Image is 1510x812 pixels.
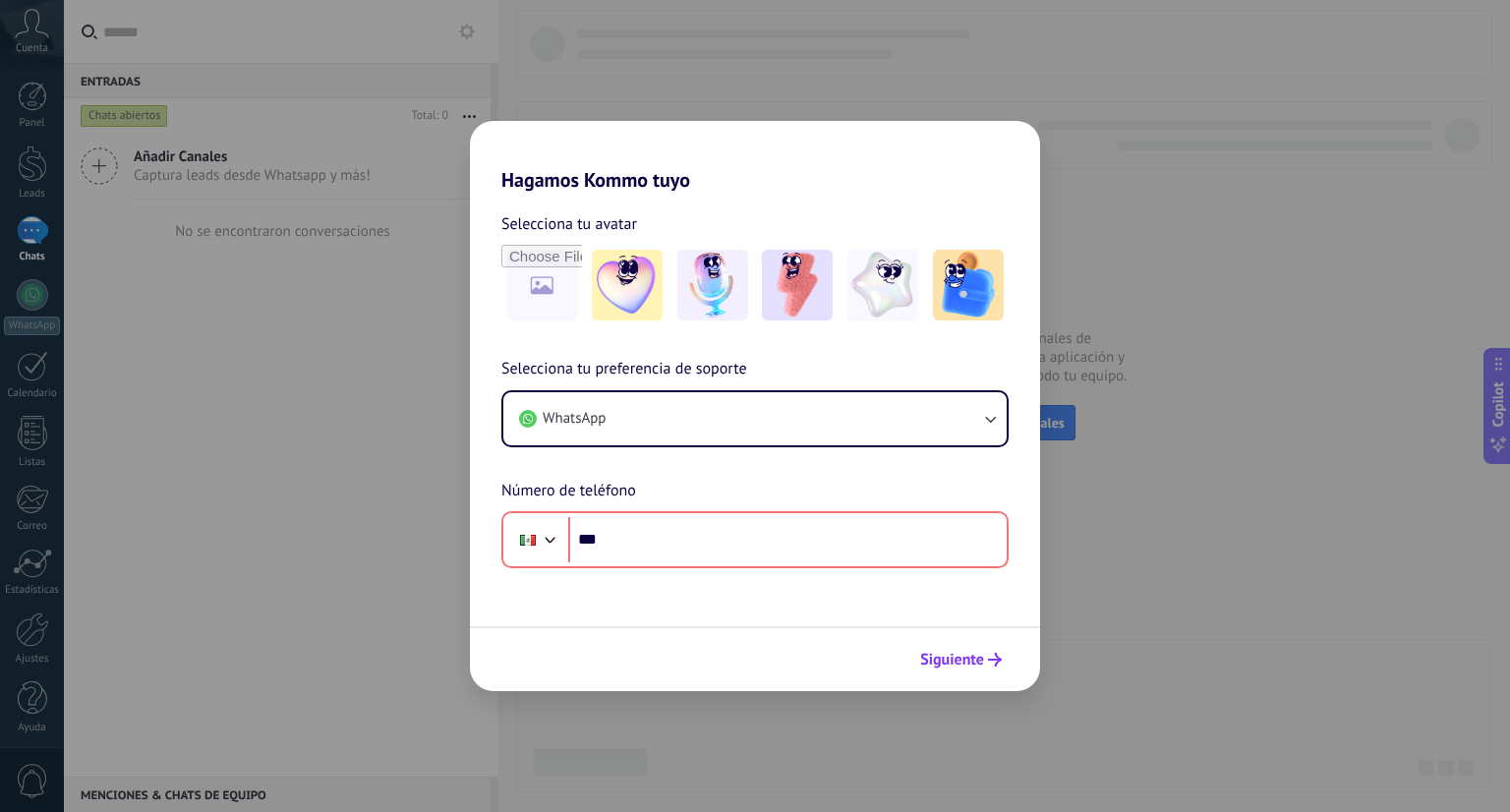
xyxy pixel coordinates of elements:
img: -1.jpeg [592,250,663,320]
span: Selecciona tu preferencia de soporte [501,357,747,382]
button: WhatsApp [503,392,1007,445]
span: Número de teléfono [501,479,636,504]
img: -2.jpeg [677,250,748,320]
span: WhatsApp [543,409,606,429]
button: Siguiente [911,643,1011,676]
img: -4.jpeg [847,250,918,320]
img: -5.jpeg [933,250,1004,320]
span: Siguiente [920,653,984,667]
img: -3.jpeg [762,250,833,320]
h2: Hagamos Kommo tuyo [470,121,1040,192]
span: Selecciona tu avatar [501,211,637,237]
div: Mexico: + 52 [509,519,547,560]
